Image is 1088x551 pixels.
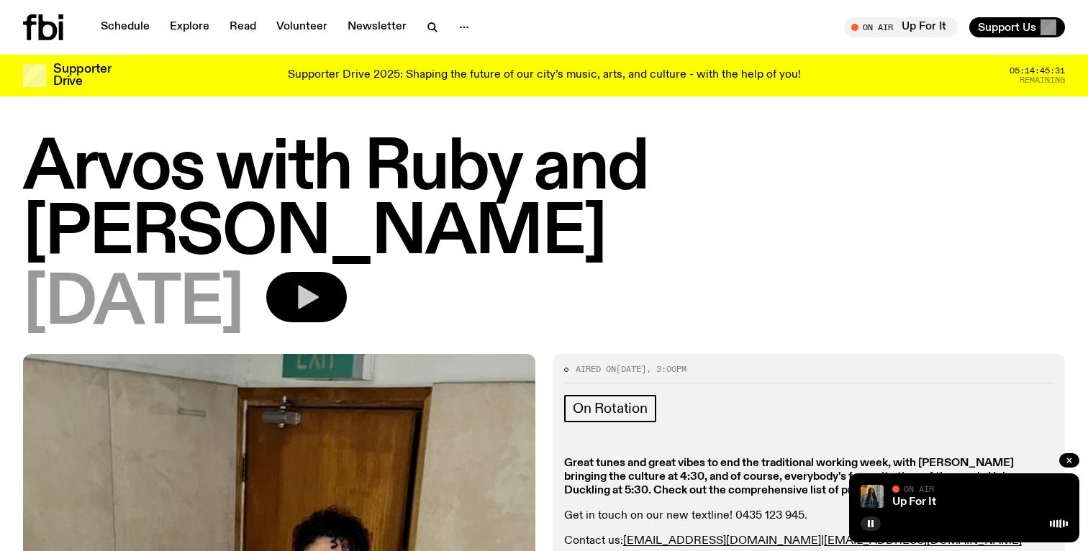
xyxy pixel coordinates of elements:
[904,484,934,493] span: On Air
[339,17,415,37] a: Newsletter
[861,485,884,508] img: Ify - a Brown Skin girl with black braided twists, looking up to the side with her tongue stickin...
[844,17,958,37] button: On AirUp For It
[92,17,158,37] a: Schedule
[646,363,686,375] span: , 3:00pm
[564,534,1053,548] p: Contact us: |
[564,395,656,422] a: On Rotation
[969,17,1065,37] button: Support Us
[23,272,243,337] span: [DATE]
[978,21,1036,34] span: Support Us
[564,509,1053,523] p: Get in touch on our new textline! 0435 123 945.
[564,457,1014,496] strong: Great tunes and great vibes to end the traditional working week, with [PERSON_NAME] bringing the ...
[824,535,1022,547] a: [EMAIL_ADDRESS][DOMAIN_NAME]
[221,17,265,37] a: Read
[573,401,648,416] span: On Rotation
[576,363,616,375] span: Aired on
[892,496,936,508] a: Up For It
[288,69,801,82] p: Supporter Drive 2025: Shaping the future of our city’s music, arts, and culture - with the help o...
[1020,76,1065,84] span: Remaining
[161,17,218,37] a: Explore
[1010,67,1065,75] span: 05:14:45:31
[623,535,821,547] a: [EMAIL_ADDRESS][DOMAIN_NAME]
[53,63,111,88] h3: Supporter Drive
[23,137,1065,266] h1: Arvos with Ruby and [PERSON_NAME]
[616,363,646,375] span: [DATE]
[268,17,336,37] a: Volunteer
